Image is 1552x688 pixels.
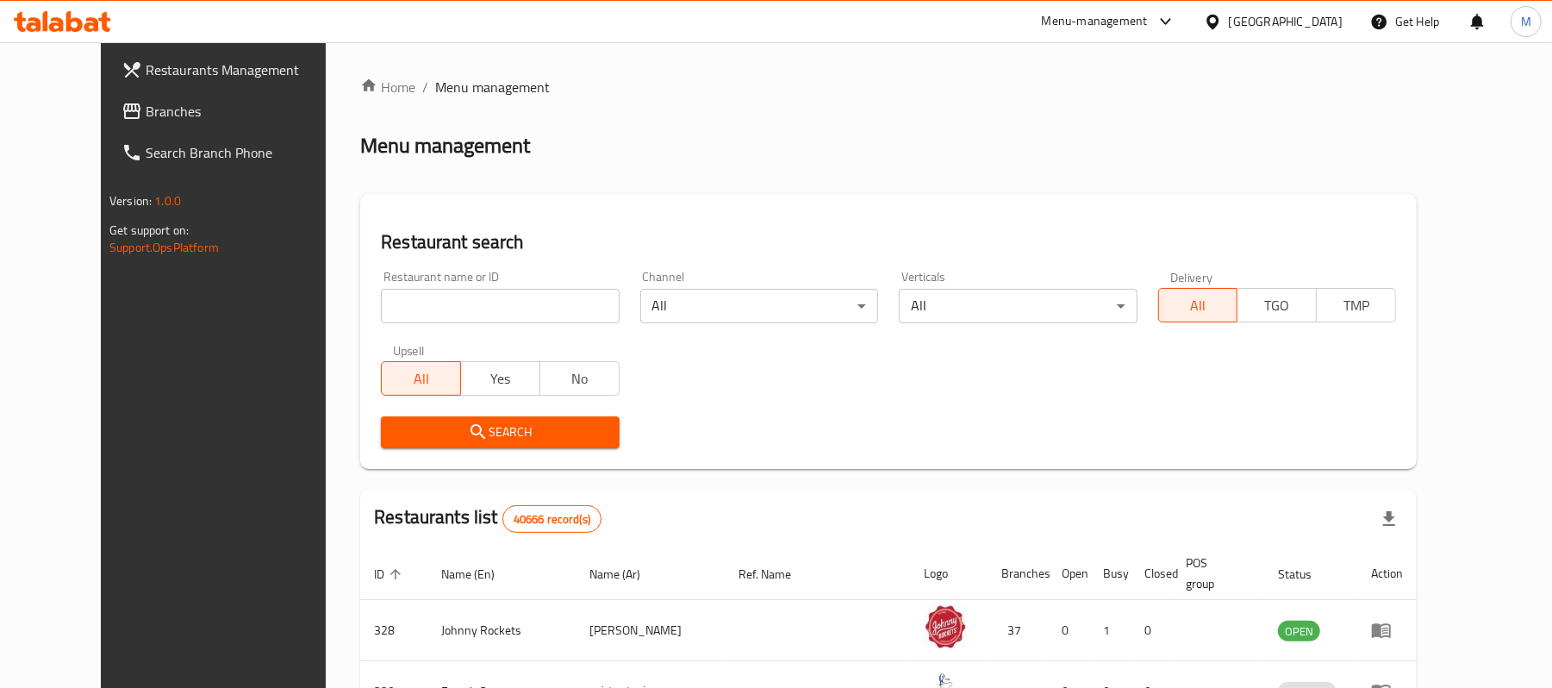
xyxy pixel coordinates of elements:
[1316,288,1396,322] button: TMP
[640,289,878,323] div: All
[109,236,219,259] a: Support.OpsPlatform
[146,142,346,163] span: Search Branch Phone
[389,366,454,391] span: All
[422,77,428,97] li: /
[576,600,726,661] td: [PERSON_NAME]
[910,547,988,600] th: Logo
[1229,12,1343,31] div: [GEOGRAPHIC_DATA]
[108,91,360,132] a: Branches
[427,600,576,661] td: Johnny Rockets
[381,416,619,448] button: Search
[108,49,360,91] a: Restaurants Management
[502,505,601,533] div: Total records count
[374,504,601,533] h2: Restaurants list
[360,600,427,661] td: 328
[1170,271,1213,283] label: Delivery
[503,511,601,528] span: 40666 record(s)
[1371,620,1403,641] div: Menu
[1048,547,1089,600] th: Open
[589,564,663,585] span: Name (Ar)
[1131,547,1172,600] th: Closed
[395,422,605,443] span: Search
[739,564,814,585] span: Ref. Name
[109,219,189,241] span: Get support on:
[1357,547,1417,600] th: Action
[539,361,620,396] button: No
[381,289,619,323] input: Search for restaurant name or ID..
[1131,600,1172,661] td: 0
[1324,293,1389,318] span: TMP
[146,59,346,80] span: Restaurants Management
[393,344,425,356] label: Upsell
[146,101,346,122] span: Branches
[374,564,407,585] span: ID
[441,564,517,585] span: Name (En)
[1278,564,1334,585] span: Status
[460,361,540,396] button: Yes
[924,605,967,648] img: Johnny Rockets
[1048,600,1089,661] td: 0
[109,190,152,212] span: Version:
[381,361,461,396] button: All
[1158,288,1238,322] button: All
[1089,547,1131,600] th: Busy
[1186,553,1243,594] span: POS group
[1166,293,1231,318] span: All
[381,229,1396,255] h2: Restaurant search
[988,547,1048,600] th: Branches
[899,289,1137,323] div: All
[435,77,550,97] span: Menu management
[468,366,533,391] span: Yes
[360,132,530,159] h2: Menu management
[154,190,181,212] span: 1.0.0
[360,77,415,97] a: Home
[360,77,1417,97] nav: breadcrumb
[1521,12,1531,31] span: M
[547,366,613,391] span: No
[1042,11,1148,32] div: Menu-management
[1278,622,1320,641] span: OPEN
[1244,293,1310,318] span: TGO
[988,600,1048,661] td: 37
[1368,498,1410,540] div: Export file
[108,132,360,173] a: Search Branch Phone
[1237,288,1317,322] button: TGO
[1089,600,1131,661] td: 1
